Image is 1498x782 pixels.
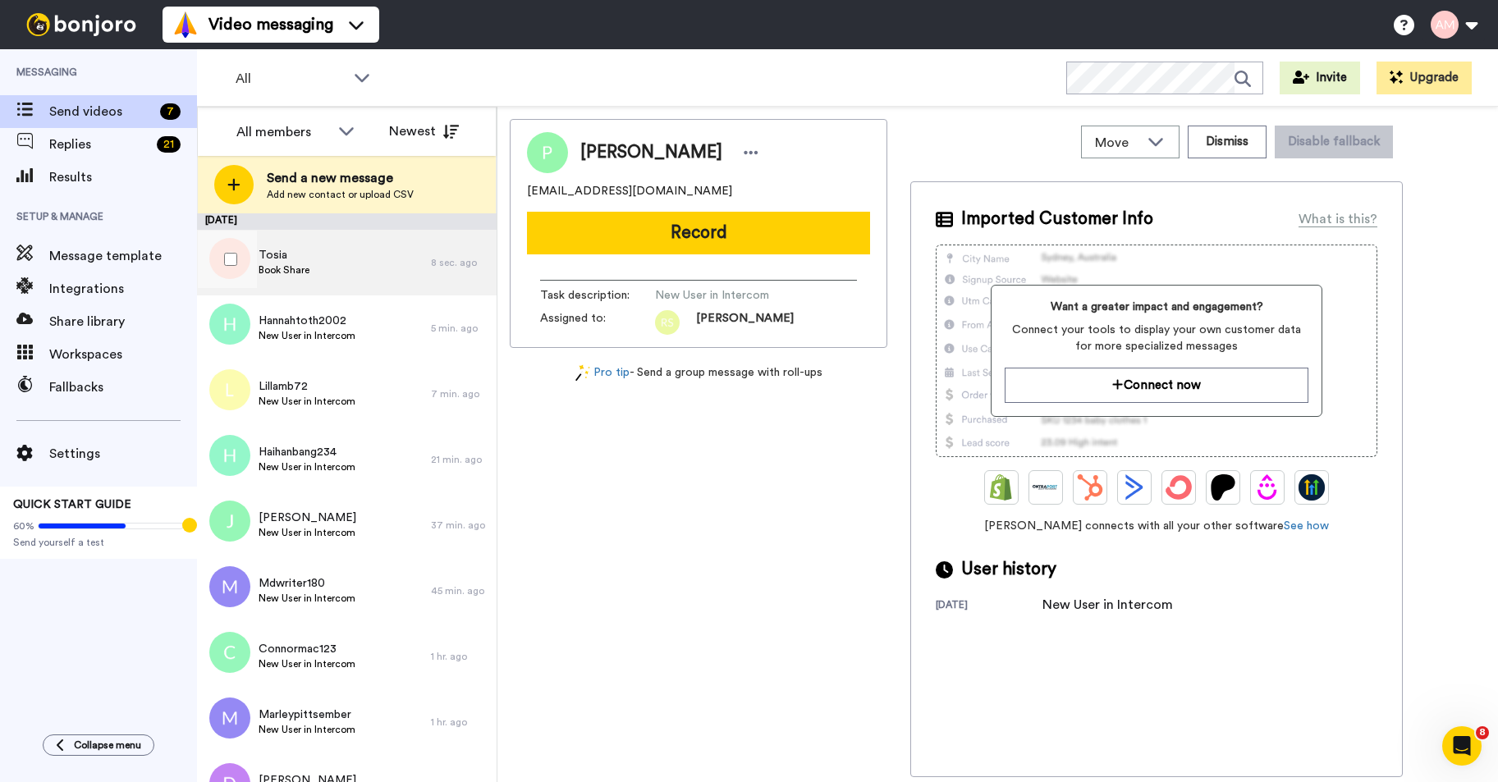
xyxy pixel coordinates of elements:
span: Lillamb72 [259,378,355,395]
img: j.png [209,501,250,542]
button: Dismiss [1188,126,1267,158]
div: - Send a group message with roll-ups [510,364,887,382]
img: GoHighLevel [1299,474,1325,501]
span: New User in Intercom [259,329,355,342]
img: h.png [209,435,250,476]
span: Add new contact or upload CSV [267,188,414,201]
div: Tooltip anchor [182,518,197,533]
span: Hannahtoth2002 [259,313,355,329]
button: Connect now [1005,368,1308,403]
div: All members [236,122,330,142]
span: [PERSON_NAME] [259,510,356,526]
span: Task description : [540,287,655,304]
span: Send a new message [267,168,414,188]
span: 8 [1476,726,1489,739]
button: Invite [1280,62,1360,94]
span: New User in Intercom [259,526,356,539]
div: 45 min. ago [431,584,488,597]
img: h.png [209,304,250,345]
span: Collapse menu [74,739,141,752]
div: 1 hr. ago [431,716,488,729]
img: vm-color.svg [172,11,199,38]
span: Message template [49,246,197,266]
img: ConvertKit [1166,474,1192,501]
a: Pro tip [575,364,630,382]
div: 21 min. ago [431,453,488,466]
span: Send yourself a test [13,536,184,549]
span: Marleypittsember [259,707,355,723]
span: Move [1095,133,1139,153]
span: New User in Intercom [259,723,355,736]
div: 8 sec. ago [431,256,488,269]
img: rs.png [655,310,680,335]
span: Settings [49,444,197,464]
img: Ontraport [1033,474,1059,501]
img: Hubspot [1077,474,1103,501]
button: Collapse menu [43,734,154,756]
span: [PERSON_NAME] connects with all your other software [936,518,1377,534]
div: 7 [160,103,181,120]
div: [DATE] [936,598,1042,615]
span: New User in Intercom [259,592,355,605]
img: ActiveCampaign [1121,474,1148,501]
div: What is this? [1299,209,1377,229]
div: 7 min. ago [431,387,488,400]
img: Patreon [1210,474,1236,501]
span: [PERSON_NAME] [696,310,794,335]
div: 21 [157,136,181,153]
iframe: Intercom live chat [1442,726,1482,766]
span: New User in Intercom [259,395,355,408]
span: Send videos [49,102,153,121]
span: Fallbacks [49,377,197,397]
span: Share library [49,312,197,332]
img: l.png [209,369,250,410]
span: Haihanbang234 [259,444,355,460]
img: Image of Porshe Blackmon [527,132,568,173]
span: Imported Customer Info [961,207,1153,231]
button: Newest [377,115,471,148]
span: Tosia [259,247,309,263]
div: 37 min. ago [431,519,488,532]
span: Replies [49,135,150,154]
img: magic-wand.svg [575,364,590,382]
img: bj-logo-header-white.svg [20,13,143,36]
span: Video messaging [208,13,333,36]
span: User history [961,557,1056,582]
span: [PERSON_NAME] [580,140,722,165]
span: New User in Intercom [655,287,811,304]
span: Connect your tools to display your own customer data for more specialized messages [1005,322,1308,354]
span: Mdwriter180 [259,575,355,592]
div: 1 hr. ago [431,650,488,663]
span: [EMAIL_ADDRESS][DOMAIN_NAME] [527,183,732,199]
span: Want a greater impact and engagement? [1005,299,1308,315]
img: Drip [1254,474,1280,501]
span: 60% [13,519,34,533]
span: New User in Intercom [259,460,355,473]
span: Assigned to: [540,310,655,335]
img: m.png [209,697,250,739]
img: Shopify [988,474,1015,501]
button: Upgrade [1377,62,1472,94]
img: m.png [209,566,250,607]
div: New User in Intercom [1042,595,1173,615]
span: Workspaces [49,345,197,364]
span: Results [49,167,197,187]
span: QUICK START GUIDE [13,499,131,510]
span: New User in Intercom [259,657,355,670]
button: Record [527,212,870,254]
span: Integrations [49,279,197,299]
a: See how [1284,520,1329,532]
img: c.png [209,632,250,673]
span: All [236,69,346,89]
span: Connormac123 [259,641,355,657]
button: Disable fallback [1275,126,1393,158]
div: 5 min. ago [431,322,488,335]
div: [DATE] [197,213,497,230]
span: Book Share [259,263,309,277]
